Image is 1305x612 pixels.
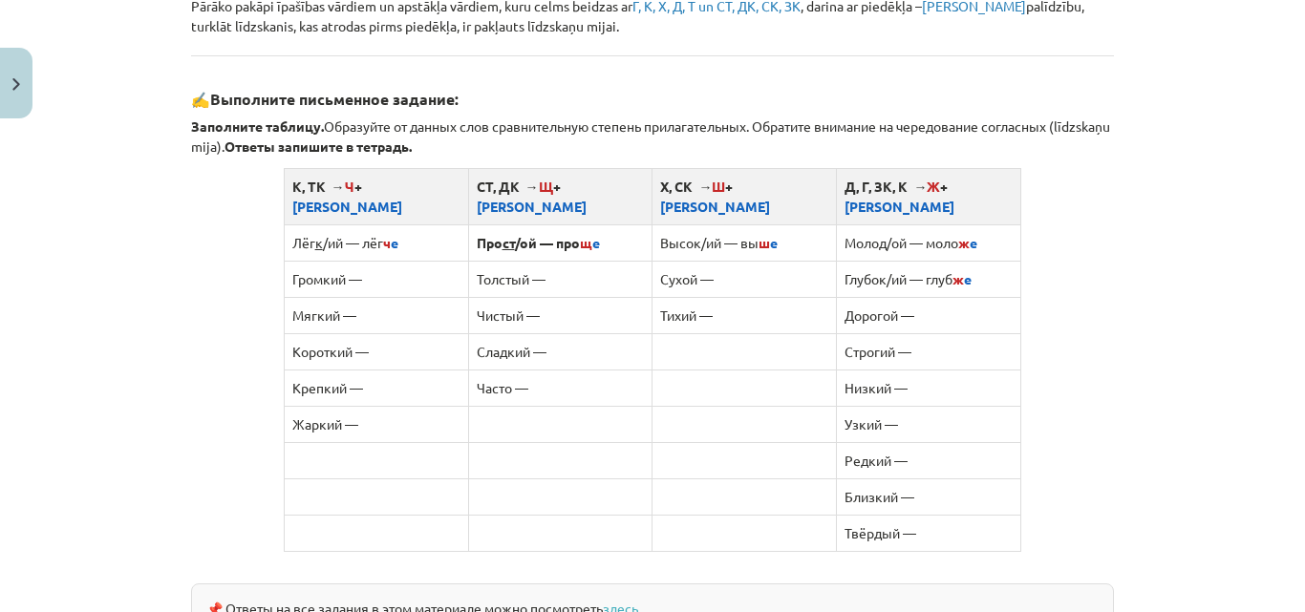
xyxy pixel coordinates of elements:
u: д [879,234,887,251]
u: к [315,234,323,251]
th: К, ТК → + [284,168,468,224]
td: Редкий — [837,442,1021,478]
span: [PERSON_NAME] [477,198,587,215]
td: Глубок/ий — глуб [837,261,1021,297]
span: [PERSON_NAME] [845,198,954,215]
td: Узкий — [837,406,1021,442]
span: Ч [345,178,354,195]
span: Щ [539,178,553,195]
td: Близкий — [837,478,1021,515]
td: Твёрдый — [837,515,1021,551]
span: Ш [712,178,725,195]
span: е [592,234,600,251]
td: Сухой — [652,261,837,297]
u: ст [503,234,515,251]
strong: Ответы запишите в тетрадь. [225,137,412,155]
td: Короткий — [284,333,468,369]
td: Часто — [468,369,652,406]
td: Дорогой — [837,297,1021,333]
td: Строгий — [837,333,1021,369]
span: е [970,234,977,251]
th: Х, СК → + [652,168,837,224]
td: Чистый — [468,297,652,333]
span: е [391,234,398,251]
span: Ж [927,178,940,195]
strong: Выполните письменное задание: [210,89,459,109]
span: щ [580,234,592,251]
span: ш [759,234,770,251]
td: Моло /ой — моло [837,224,1021,261]
td: Громкий — [284,261,468,297]
td: Лёг /ий — лёг [284,224,468,261]
span: ч [383,234,391,251]
th: СТ, ДК → + [468,168,652,224]
img: icon-close-lesson-0947bae3869378f0d4975bcd49f059093ad1ed9edebbc8119c70593378902aed.svg [12,78,20,91]
td: Толстый — [468,261,652,297]
span: е [964,270,972,287]
span: е [770,234,778,251]
td: Низкий — [837,369,1021,406]
b: Заполните таблицу. [191,117,324,135]
th: Д, Г, ЗК, К → + [837,168,1021,224]
span: ж [952,270,964,287]
td: Мягкий — [284,297,468,333]
td: Крепкий — [284,369,468,406]
td: Сладкий — [468,333,652,369]
span: [PERSON_NAME] [660,198,770,215]
p: Образуйте от данных слов сравнительную степень прилагательных. Обратите внимание на чередование с... [191,116,1114,157]
b: Про /ой — про [477,234,600,251]
h3: ✍️ [191,75,1114,111]
td: Тихий — [652,297,837,333]
td: Жаркий — [284,406,468,442]
td: Высок/ий — вы [652,224,837,261]
span: [PERSON_NAME] [292,198,402,215]
span: ж [958,234,970,251]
